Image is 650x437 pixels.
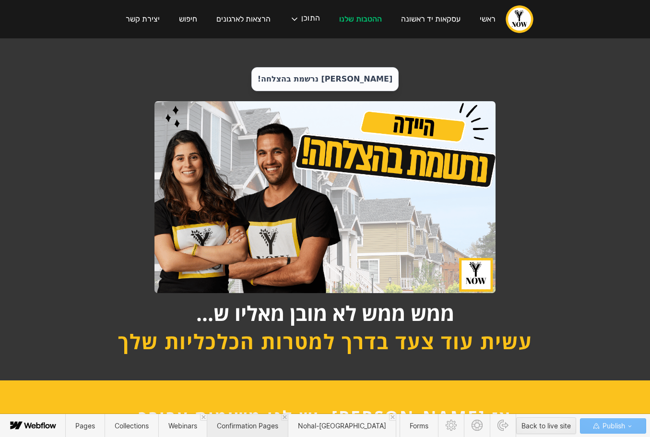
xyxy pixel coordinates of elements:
span: Pages [75,422,95,430]
div: Back to live site [521,419,571,433]
a: Close 'Confirmation Pages' tab [281,414,288,421]
a: עסקאות יד ראשונה [391,6,470,33]
a: home [505,5,534,34]
a: חיפוש [169,6,207,33]
div: [PERSON_NAME] נרשמת בהצלחה! [258,73,393,85]
h1: ממש ממש לא מובן מאליו ש... [118,303,532,323]
a: הרצאות לארגונים [207,6,280,33]
button: Publish [580,418,646,434]
span: Webinars [168,422,197,430]
div: התוכן [301,14,320,24]
a: ההטבות שלנו [330,6,391,33]
a: Close 'Webinars' tab [200,414,207,421]
a: ראשי [470,6,505,33]
span: Collections [115,422,149,430]
span: Confirmation Pages [217,422,278,430]
a: יצירת קשר [116,6,169,33]
span: Nohal-[GEOGRAPHIC_DATA] [298,422,386,430]
h1: אז [PERSON_NAME], יש לנו משימות עבורך [105,400,546,434]
span: Forms [410,422,428,430]
div: התוכן [280,5,330,34]
a: Close 'Nohal-milhama' tab [389,414,396,421]
button: Back to live site [516,417,576,434]
h1: עשית עוד צעד בדרך למטרות הכלכליות שלך [118,331,532,352]
span: Publish [601,419,625,433]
